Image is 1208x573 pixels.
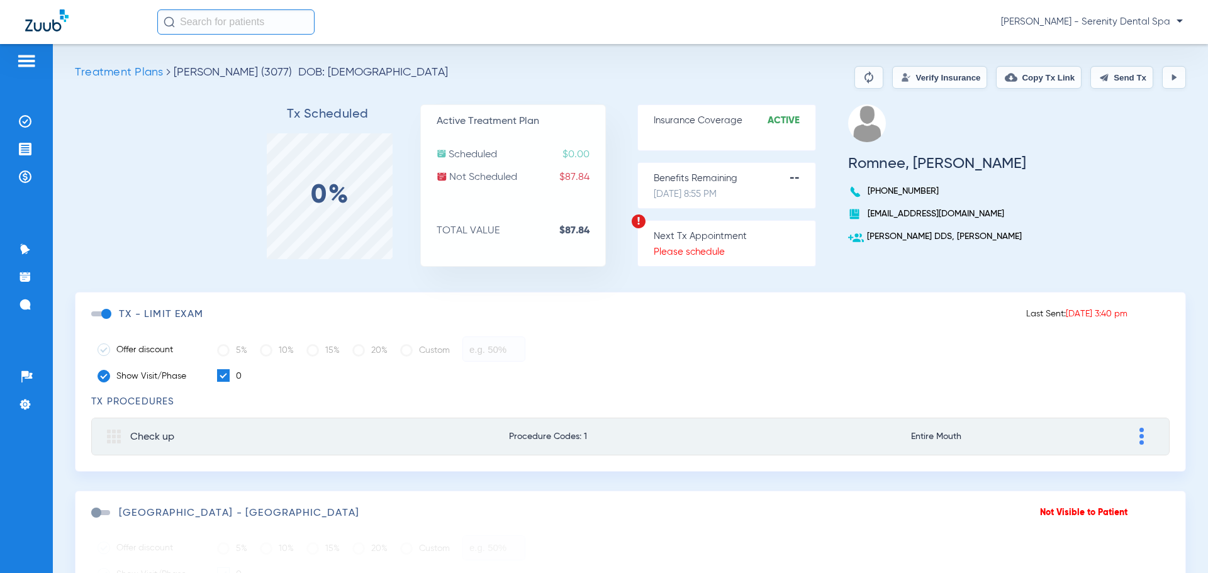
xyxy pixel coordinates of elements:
[848,157,1026,170] h3: Romnee, [PERSON_NAME]
[130,432,174,442] span: Check up
[1145,513,1208,573] iframe: Chat Widget
[352,536,388,561] label: 20%
[437,148,605,161] p: Scheduled
[848,230,864,246] img: add-user.svg
[107,430,121,443] img: group.svg
[400,536,450,561] label: Custom
[509,432,822,441] span: Procedure Codes: 1
[861,70,876,85] img: Reparse
[1066,309,1127,318] span: [DATE] 3:40 pm
[437,115,605,128] p: Active Treatment Plan
[654,230,815,243] p: Next Tx Appointment
[768,114,815,127] strong: Active
[1001,16,1183,28] span: [PERSON_NAME] - Serenity Dental Spa
[298,66,448,79] span: DOB: [DEMOGRAPHIC_DATA]
[91,396,1170,408] h3: TX Procedures
[164,16,175,28] img: Search Icon
[437,148,447,159] img: scheduled.svg
[437,171,447,182] img: not-scheduled.svg
[848,185,1026,197] p: [PHONE_NUMBER]
[16,53,36,69] img: hamburger-icon
[559,225,605,237] strong: $87.84
[654,246,815,259] p: Please schedule
[119,308,203,321] h3: TX - Limit exam
[562,148,605,161] span: $0.00
[901,72,911,82] img: Verify Insurance
[217,338,247,363] label: 5%
[848,230,1026,243] p: [PERSON_NAME] DDS, [PERSON_NAME]
[848,104,886,142] img: profile.png
[462,535,525,560] input: e.g. 50%
[848,208,1026,220] p: [EMAIL_ADDRESS][DOMAIN_NAME]
[437,171,605,184] p: Not Scheduled
[654,172,815,185] p: Benefits Remaining
[1139,428,1144,445] img: group-dot-blue.svg
[631,214,646,229] img: warning.svg
[306,338,340,363] label: 15%
[400,338,450,363] label: Custom
[892,66,987,89] button: Verify Insurance
[98,542,198,554] label: Offer discount
[1040,506,1127,519] p: Not Visible to Patient
[1099,72,1109,82] img: send.svg
[911,432,1045,441] span: Entire Mouth
[25,9,69,31] img: Zuub Logo
[1090,66,1153,89] button: Send Tx
[306,536,340,561] label: 15%
[1005,71,1017,84] img: link-copy.png
[654,188,815,201] p: [DATE] 8:55 PM
[75,67,163,78] span: Treatment Plans
[848,208,861,220] img: book.svg
[98,343,198,356] label: Offer discount
[352,338,388,363] label: 20%
[260,536,294,561] label: 10%
[157,9,315,35] input: Search for patients
[1026,308,1127,320] p: Last Sent:
[654,114,815,127] p: Insurance Coverage
[174,67,292,78] span: [PERSON_NAME] (3077)
[98,370,198,382] label: Show Visit/Phase
[848,185,864,199] img: voice-call-b.svg
[91,418,1170,455] mat-expansion-panel-header: Check upProcedure Codes: 1Entire Mouth
[1169,72,1179,82] img: play.svg
[311,189,350,202] label: 0%
[462,337,525,362] input: e.g. 50%
[559,171,605,184] span: $87.84
[119,507,359,520] h3: [GEOGRAPHIC_DATA] - [GEOGRAPHIC_DATA]
[996,66,1082,89] button: Copy Tx Link
[235,108,420,121] h3: Tx Scheduled
[437,225,605,237] p: TOTAL VALUE
[217,536,247,561] label: 5%
[790,172,815,185] strong: --
[260,338,294,363] label: 10%
[217,369,242,383] label: 0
